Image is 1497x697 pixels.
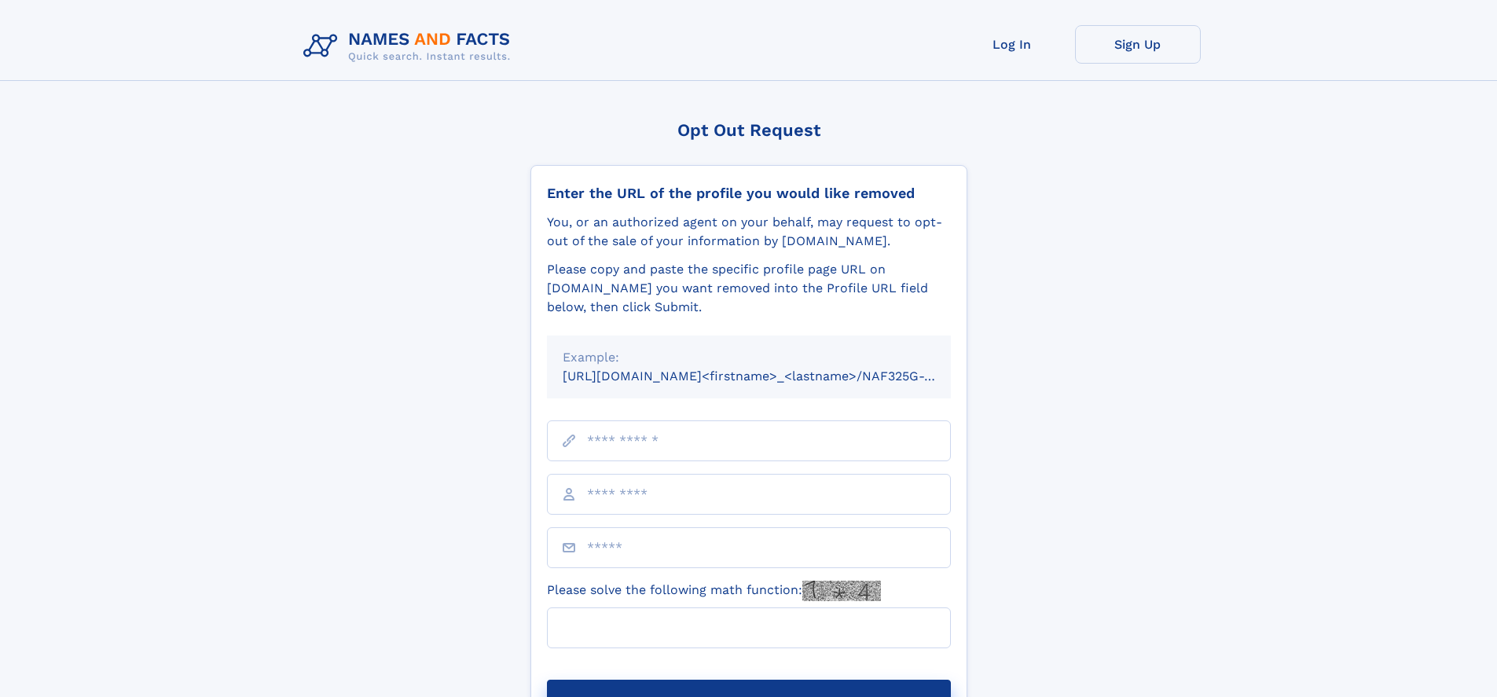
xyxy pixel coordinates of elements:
[547,213,951,251] div: You, or an authorized agent on your behalf, may request to opt-out of the sale of your informatio...
[530,120,967,140] div: Opt Out Request
[547,581,881,601] label: Please solve the following math function:
[563,369,981,383] small: [URL][DOMAIN_NAME]<firstname>_<lastname>/NAF325G-xxxxxxxx
[297,25,523,68] img: Logo Names and Facts
[1075,25,1201,64] a: Sign Up
[547,260,951,317] div: Please copy and paste the specific profile page URL on [DOMAIN_NAME] you want removed into the Pr...
[563,348,935,367] div: Example:
[949,25,1075,64] a: Log In
[547,185,951,202] div: Enter the URL of the profile you would like removed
